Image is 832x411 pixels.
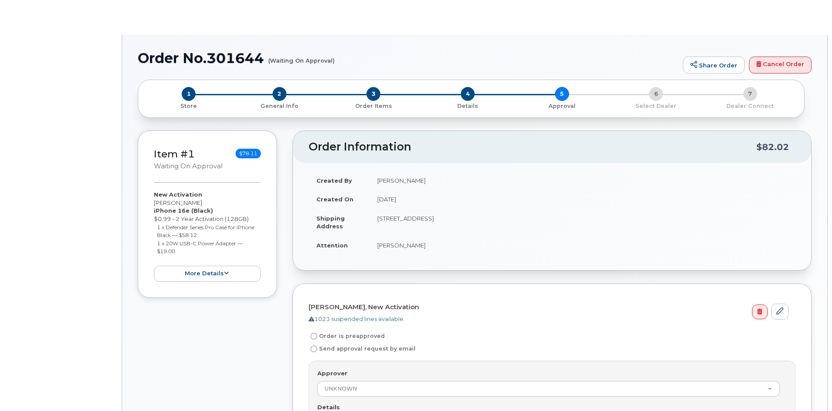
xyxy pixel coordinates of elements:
td: [PERSON_NAME] [369,236,795,255]
span: $78.11 [236,149,261,158]
strong: Attention [316,242,348,249]
input: Order is preapproved [310,333,317,340]
label: Order is preapproved [309,331,385,341]
div: [PERSON_NAME] $0.99 - 2 Year Activation (128GB) [154,190,261,281]
strong: Created By [316,177,352,184]
label: Send approval request by email [309,344,416,354]
strong: iPhone 16e (Black) [154,207,213,214]
a: 4 Details [421,101,515,110]
span: 4 [461,87,475,101]
a: 2 General Info [233,101,327,110]
a: 3 Order Items [326,101,421,110]
a: Item #1 [154,148,195,160]
td: [STREET_ADDRESS] [369,209,795,236]
small: Waiting On Approval [154,162,223,170]
strong: Shipping Address [316,215,345,230]
td: [PERSON_NAME] [369,171,795,190]
p: General Info [236,102,323,110]
span: 2 [273,87,286,101]
label: Approver [317,369,347,378]
a: 1 Store [145,101,233,110]
small: (Waiting On Approval) [268,50,335,64]
p: Store [149,102,229,110]
h4: [PERSON_NAME], New Activation [309,304,789,311]
small: 1 x 20W USB-C Power Adapter — $19.00 [157,240,243,255]
span: 3 [366,87,380,101]
a: Cancel Order [749,57,812,74]
td: [DATE] [369,190,795,209]
strong: New Activation [154,191,202,198]
div: 1023 suspended lines available. [309,315,789,323]
input: Send approval request by email [310,345,317,352]
strong: Created On [316,196,353,203]
p: Details [424,102,512,110]
button: more details [154,266,261,282]
span: 1 [182,87,196,101]
div: $82.02 [756,139,789,155]
h2: Order Information [309,141,756,153]
a: Share Order [683,57,745,74]
h1: Order No.301644 [138,50,679,66]
small: 1 x Defender Series Pro Case for iPhone Black — $58.12 [157,224,254,239]
p: Order Items [330,102,417,110]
